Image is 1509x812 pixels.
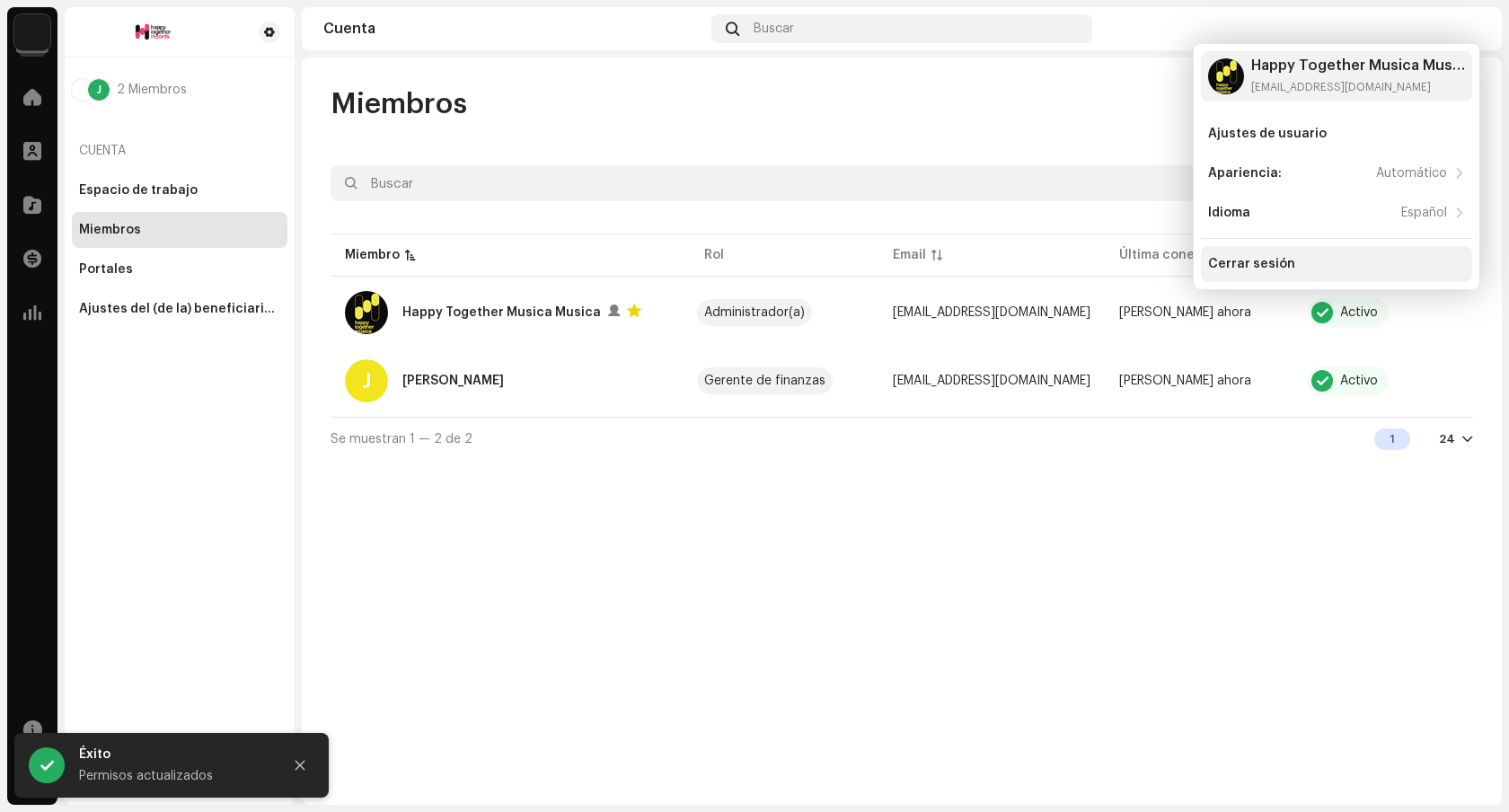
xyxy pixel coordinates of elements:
[1119,306,1251,319] span: Justo ahora
[1208,166,1282,181] div: Apariencia:
[402,302,601,323] div: Happy Together Musica Musica
[1201,155,1472,191] re-m-nav-item: Apariencia:
[1340,375,1378,387] div: Activo
[282,747,318,783] button: Close
[1374,428,1410,450] div: 1
[331,86,467,122] span: Miembros
[1208,127,1327,141] div: Ajustes de usuario
[1401,206,1447,220] div: Español
[345,246,400,264] div: Miembro
[402,370,504,392] div: Julieta Garcia Quirno
[893,246,926,264] div: Email
[704,306,805,319] div: Administrador(a)
[79,223,141,237] div: Miembros
[1376,166,1447,181] div: Automático
[1119,375,1251,387] span: Justo ahora
[1439,432,1455,446] div: 24
[331,165,1372,201] input: Buscar
[79,22,230,43] img: 021ed41d-f4f8-479b-9ea1-0eb539fc28fa
[72,129,287,172] re-a-nav-header: Cuenta
[1119,246,1222,264] div: Última conexión
[1251,58,1465,73] div: Happy Together Musica Musica
[704,375,864,387] span: Gerente de finanzas
[893,306,1090,319] span: squirno@happytogethermusica.com
[1340,306,1378,319] div: Activo
[1251,80,1465,94] div: [EMAIL_ADDRESS][DOMAIN_NAME]
[1208,257,1295,271] div: Cerrar sesión
[754,22,794,36] span: Buscar
[117,83,187,97] span: 2 Miembros
[72,212,287,248] re-m-nav-item: Miembros
[79,183,198,198] div: Espacio de trabajo
[1201,116,1472,152] re-m-nav-item: Ajustes de usuario
[704,375,825,387] div: Gerente de finanzas
[72,79,93,101] img: 00177c64-4af7-4532-b3d3-c73703e46d51
[345,359,388,402] div: J
[72,172,287,208] re-m-nav-item: Espacio de trabajo
[88,79,110,101] div: J
[79,302,280,316] div: Ajustes del (de la) beneficiario(a)
[1201,195,1472,231] re-m-nav-item: Idioma
[345,291,388,334] img: 00177c64-4af7-4532-b3d3-c73703e46d51
[1208,58,1244,94] img: 00177c64-4af7-4532-b3d3-c73703e46d51
[1452,14,1480,43] img: 00177c64-4af7-4532-b3d3-c73703e46d51
[331,433,472,446] span: Se muestran 1 — 2 de 2
[704,306,864,319] span: Administrador(a)
[79,765,268,787] div: Permisos actualizados
[79,262,133,277] div: Portales
[72,252,287,287] re-m-nav-item: Portales
[1201,246,1472,282] re-m-nav-item: Cerrar sesión
[14,14,50,50] img: edd8793c-a1b1-4538-85bc-e24b6277bc1e
[323,22,704,36] div: Cuenta
[79,744,268,765] div: Éxito
[72,291,287,327] re-m-nav-item: Ajustes del (de la) beneficiario(a)
[893,375,1090,387] span: julietagarciaquirno@gmail.com
[1208,206,1250,220] div: Idioma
